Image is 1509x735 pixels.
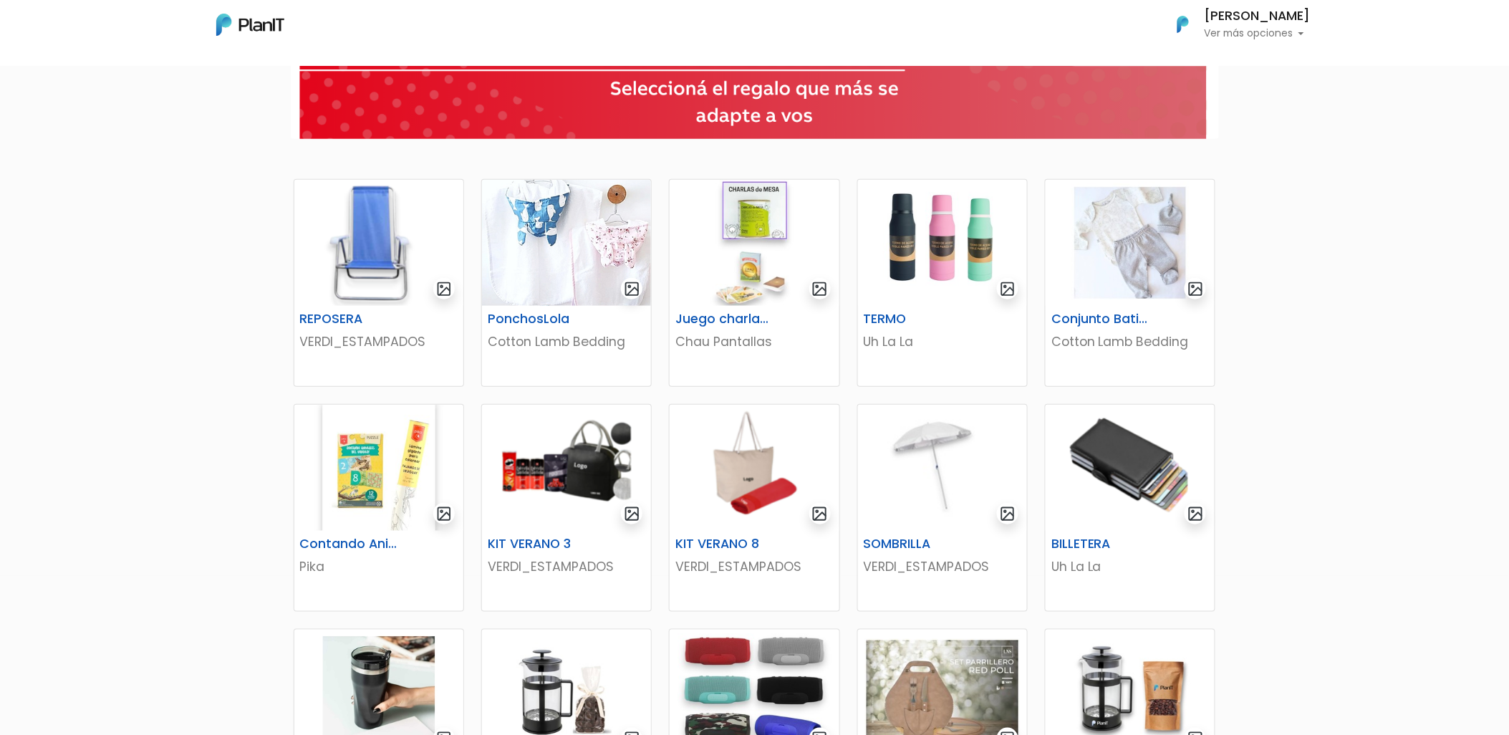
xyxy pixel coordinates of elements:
p: VERDI_ESTAMPADOS [675,557,833,576]
p: Uh La La [1051,557,1209,576]
a: gallery-light BILLETERA Uh La La [1045,404,1215,612]
a: gallery-light KIT VERANO 3 VERDI_ESTAMPADOS [481,404,652,612]
h6: Conjunto Batita, Pelele y Gorro [1043,312,1160,327]
a: gallery-light Juego charlas de mesa + Cartas españolas Chau Pantallas [669,179,839,387]
img: gallery-light [811,506,828,522]
p: Pika [300,557,458,576]
p: VERDI_ESTAMPADOS [300,332,458,351]
p: Cotton Lamb Bedding [1051,332,1209,351]
img: PlanIt Logo [1167,9,1199,40]
img: gallery-light [811,281,828,297]
img: thumb_Captura_de_pantalla_2025-09-08_093528.png [1046,405,1215,531]
p: VERDI_ESTAMPADOS [488,557,645,576]
p: Ver más opciones [1205,29,1311,39]
a: gallery-light SOMBRILLA VERDI_ESTAMPADOS [857,404,1028,612]
img: thumb_Captura_de_pantalla_2025-09-09_101044.png [482,405,651,531]
a: gallery-light Conjunto Batita, Pelele y Gorro Cotton Lamb Bedding [1045,179,1215,387]
img: thumb_Captura_de_pantalla_2025-09-09_103452.png [670,405,839,531]
img: gallery-light [436,281,453,297]
h6: Contando Animales Puzle + Lamina Gigante [291,537,408,552]
img: gallery-light [436,506,453,522]
h6: TERMO [855,312,972,327]
img: gallery-light [1187,281,1204,297]
a: gallery-light REPOSERA VERDI_ESTAMPADOS [294,179,464,387]
p: VERDI_ESTAMPADOS [864,557,1021,576]
img: gallery-light [624,281,640,297]
img: thumb_2FDA6350-6045-48DC-94DD-55C445378348-Photoroom__12_.jpg [294,405,463,531]
p: Cotton Lamb Bedding [488,332,645,351]
img: thumb_BD93420D-603B-4D67-A59E-6FB358A47D23.jpeg [858,405,1027,531]
img: thumb_Ponchos.jpg [482,180,651,306]
p: Uh La La [864,332,1021,351]
img: gallery-light [1000,281,1016,297]
img: thumb_Lunchera_1__1___copia_-Photoroom__89_.jpg [858,180,1027,306]
img: thumb_2FDA6350-6045-48DC-94DD-55C445378348-Photoroom__8_.jpg [1046,180,1215,306]
img: thumb_image__copia___copia___copia_-Photoroom__11_.jpg [670,180,839,306]
img: gallery-light [624,506,640,522]
h6: KIT VERANO 8 [667,537,784,552]
p: Chau Pantallas [675,332,833,351]
h6: PonchosLola [479,312,596,327]
h6: Juego charlas de mesa + Cartas españolas [667,312,784,327]
h6: [PERSON_NAME] [1205,10,1311,23]
div: ¿Necesitás ayuda? [74,14,206,42]
img: gallery-light [1187,506,1204,522]
a: gallery-light KIT VERANO 8 VERDI_ESTAMPADOS [669,404,839,612]
img: PlanIt Logo [216,14,284,36]
button: PlanIt Logo [PERSON_NAME] Ver más opciones [1159,6,1311,43]
img: thumb_Captura_de_pantalla_2024-09-05_150832.png [294,180,463,306]
a: gallery-light PonchosLola Cotton Lamb Bedding [481,179,652,387]
h6: KIT VERANO 3 [479,537,596,552]
h6: SOMBRILLA [855,537,972,552]
a: gallery-light Contando Animales Puzle + Lamina Gigante Pika [294,404,464,612]
a: gallery-light TERMO Uh La La [857,179,1028,387]
img: gallery-light [1000,506,1016,522]
h6: BILLETERA [1043,537,1160,552]
h6: REPOSERA [291,312,408,327]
